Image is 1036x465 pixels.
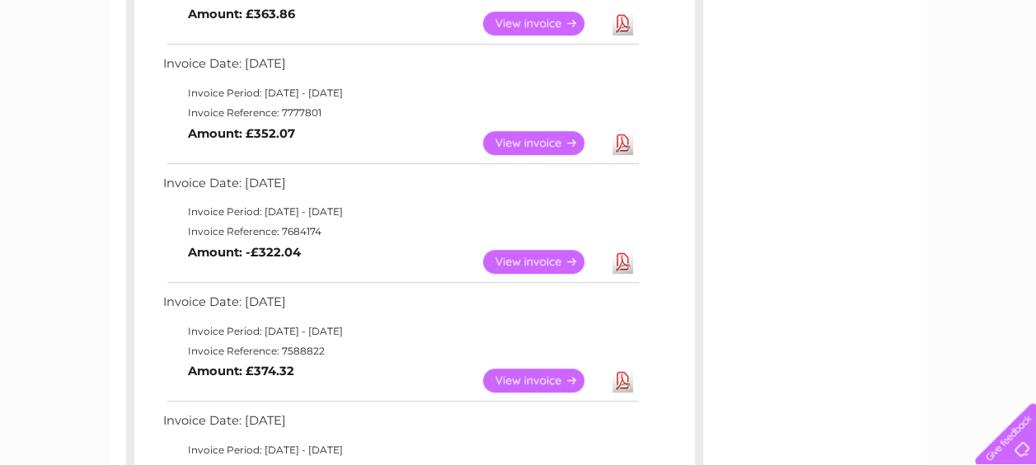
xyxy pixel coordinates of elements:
[746,70,777,82] a: Water
[159,83,641,103] td: Invoice Period: [DATE] - [DATE]
[612,369,633,392] a: Download
[188,364,294,378] b: Amount: £374.32
[612,250,633,274] a: Download
[612,131,633,155] a: Download
[159,440,641,460] td: Invoice Period: [DATE] - [DATE]
[833,70,883,82] a: Telecoms
[159,222,641,242] td: Invoice Reference: 7684174
[188,245,301,260] b: Amount: -£322.04
[483,369,604,392] a: View
[188,7,295,21] b: Amount: £363.86
[612,12,633,35] a: Download
[188,126,295,141] b: Amount: £352.07
[159,322,641,341] td: Invoice Period: [DATE] - [DATE]
[483,131,604,155] a: View
[725,8,839,29] a: 0333 014 3131
[159,172,641,203] td: Invoice Date: [DATE]
[159,291,641,322] td: Invoice Date: [DATE]
[483,12,604,35] a: View
[159,103,641,123] td: Invoice Reference: 7777801
[129,9,908,80] div: Clear Business is a trading name of Verastar Limited (registered in [GEOGRAPHIC_DATA] No. 3667643...
[159,410,641,440] td: Invoice Date: [DATE]
[36,43,120,93] img: logo.png
[159,53,641,83] td: Invoice Date: [DATE]
[893,70,916,82] a: Blog
[926,70,967,82] a: Contact
[159,202,641,222] td: Invoice Period: [DATE] - [DATE]
[159,341,641,361] td: Invoice Reference: 7588822
[787,70,823,82] a: Energy
[483,250,604,274] a: View
[982,70,1020,82] a: Log out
